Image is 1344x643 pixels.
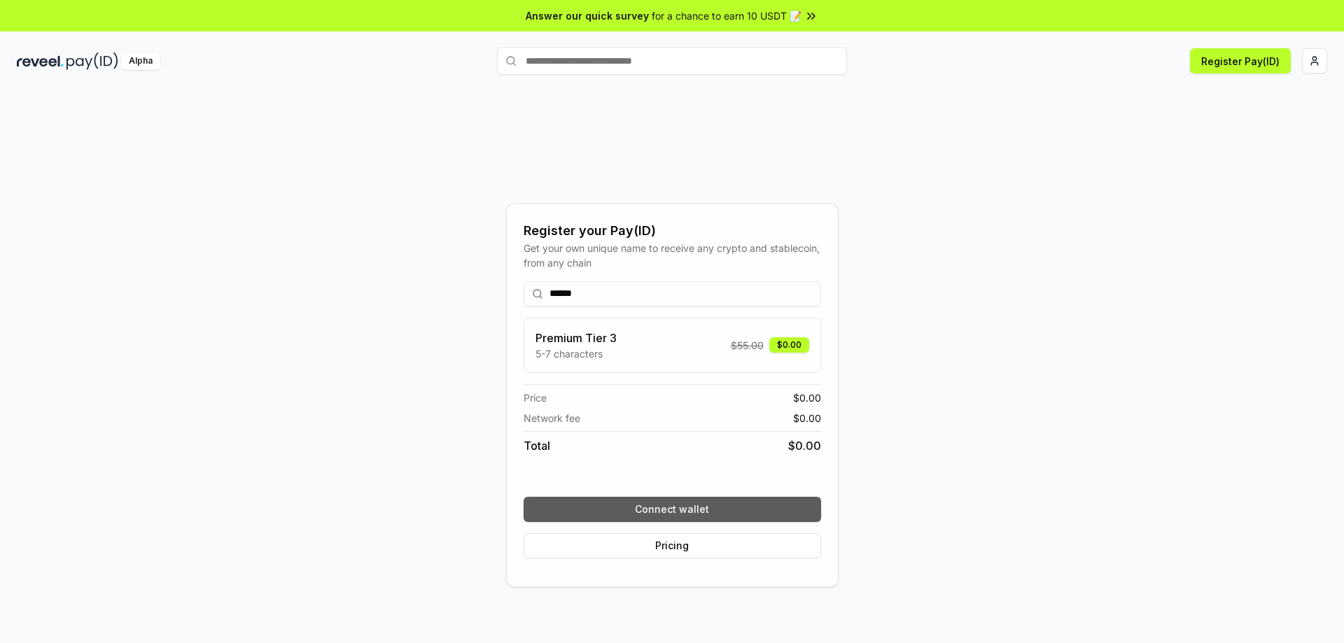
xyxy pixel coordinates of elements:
button: Pricing [524,533,821,558]
span: $ 0.00 [793,411,821,425]
p: 5-7 characters [535,346,617,361]
div: $0.00 [769,337,809,353]
div: Get your own unique name to receive any crypto and stablecoin, from any chain [524,241,821,270]
div: Register your Pay(ID) [524,221,821,241]
span: Price [524,390,547,405]
h3: Premium Tier 3 [535,330,617,346]
span: $ 0.00 [788,437,821,454]
img: pay_id [66,52,118,70]
span: Answer our quick survey [526,8,649,23]
button: Register Pay(ID) [1190,48,1291,73]
button: Connect wallet [524,497,821,522]
span: Network fee [524,411,580,425]
span: $ 55.00 [731,338,764,353]
span: Total [524,437,550,454]
img: reveel_dark [17,52,64,70]
span: for a chance to earn 10 USDT 📝 [652,8,801,23]
div: Alpha [121,52,160,70]
span: $ 0.00 [793,390,821,405]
